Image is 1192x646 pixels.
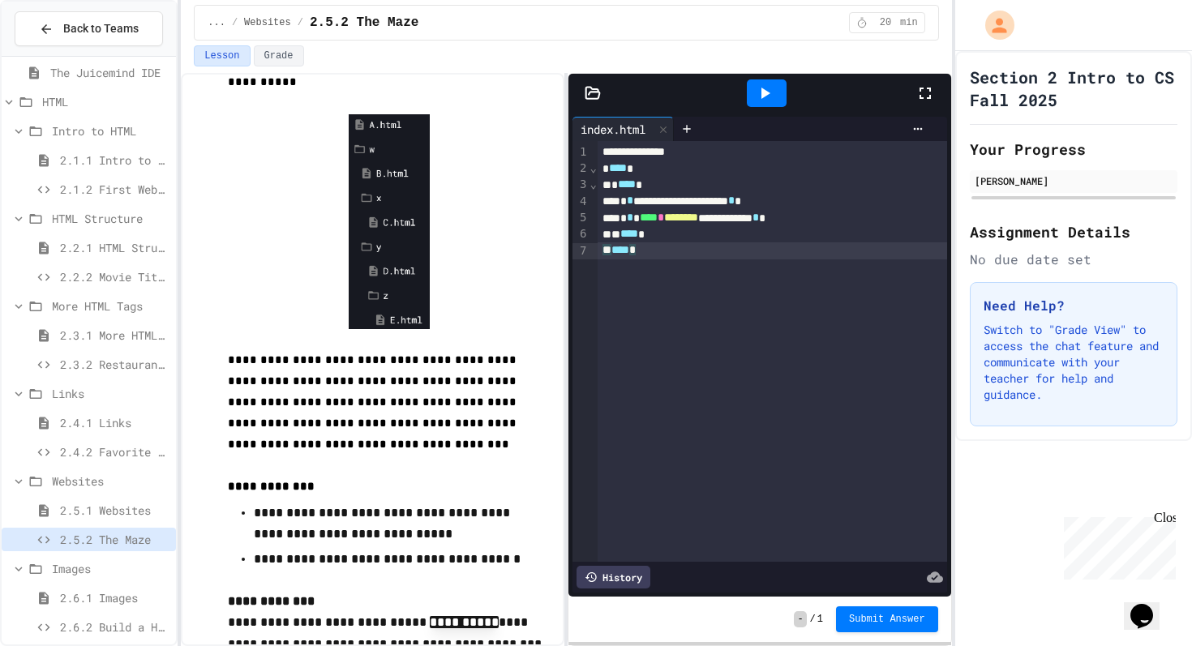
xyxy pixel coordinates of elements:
div: 6 [572,226,589,242]
iframe: chat widget [1124,581,1176,630]
button: Back to Teams [15,11,163,46]
span: 2.3.2 Restaurant Menu [60,356,169,373]
span: Websites [52,473,169,490]
div: index.html [572,117,674,141]
div: 4 [572,194,589,210]
button: Submit Answer [836,606,938,632]
span: 2.6.1 Images [60,589,169,606]
span: 2.3.1 More HTML Tags [60,327,169,344]
div: 5 [572,210,589,226]
h3: Need Help? [984,296,1164,315]
span: 2.1.1 Intro to HTML [60,152,169,169]
span: 2.5.2 The Maze [60,531,169,548]
div: History [577,566,650,588]
span: 2.5.2 The Maze [310,13,418,32]
div: 1 [572,144,589,160]
p: Switch to "Grade View" to access the chat feature and communicate with your teacher for help and ... [984,322,1164,403]
span: Websites [244,16,291,29]
h1: Section 2 Intro to CS Fall 2025 [970,66,1177,111]
div: My Account [968,6,1018,44]
span: Intro to HTML [52,122,169,139]
div: 7 [572,243,589,259]
span: Fold line [589,178,597,190]
span: HTML [42,93,169,110]
span: ... [208,16,225,29]
span: Links [52,385,169,402]
span: The Juicemind IDE [50,64,169,81]
span: 2.6.2 Build a Homepage [60,618,169,635]
span: Submit Answer [849,613,925,626]
div: No due date set [970,250,1177,269]
span: 2.1.2 First Webpage [60,181,169,198]
span: 2.2.2 Movie Title [60,268,169,285]
button: Grade [254,45,304,66]
span: 2.2.1 HTML Structure [60,239,169,256]
button: Lesson [194,45,250,66]
span: Back to Teams [63,20,139,37]
span: - [794,611,806,627]
span: 2.5.1 Websites [60,502,169,519]
iframe: chat widget [1057,511,1176,580]
div: 2 [572,160,589,177]
span: 1 [817,613,823,626]
span: / [298,16,303,29]
div: 3 [572,177,589,193]
span: / [232,16,238,29]
span: / [810,613,816,626]
span: min [900,16,918,29]
span: Fold line [589,161,597,174]
div: Chat with us now!Close [6,6,112,103]
div: [PERSON_NAME] [975,173,1173,188]
span: HTML Structure [52,210,169,227]
span: 2.4.2 Favorite Links [60,443,169,460]
h2: Your Progress [970,138,1177,160]
span: 20 [873,16,898,29]
span: More HTML Tags [52,297,169,314]
h2: Assignment Details [970,220,1177,243]
div: index.html [572,121,654,138]
span: 2.4.1 Links [60,414,169,431]
span: Images [52,560,169,577]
